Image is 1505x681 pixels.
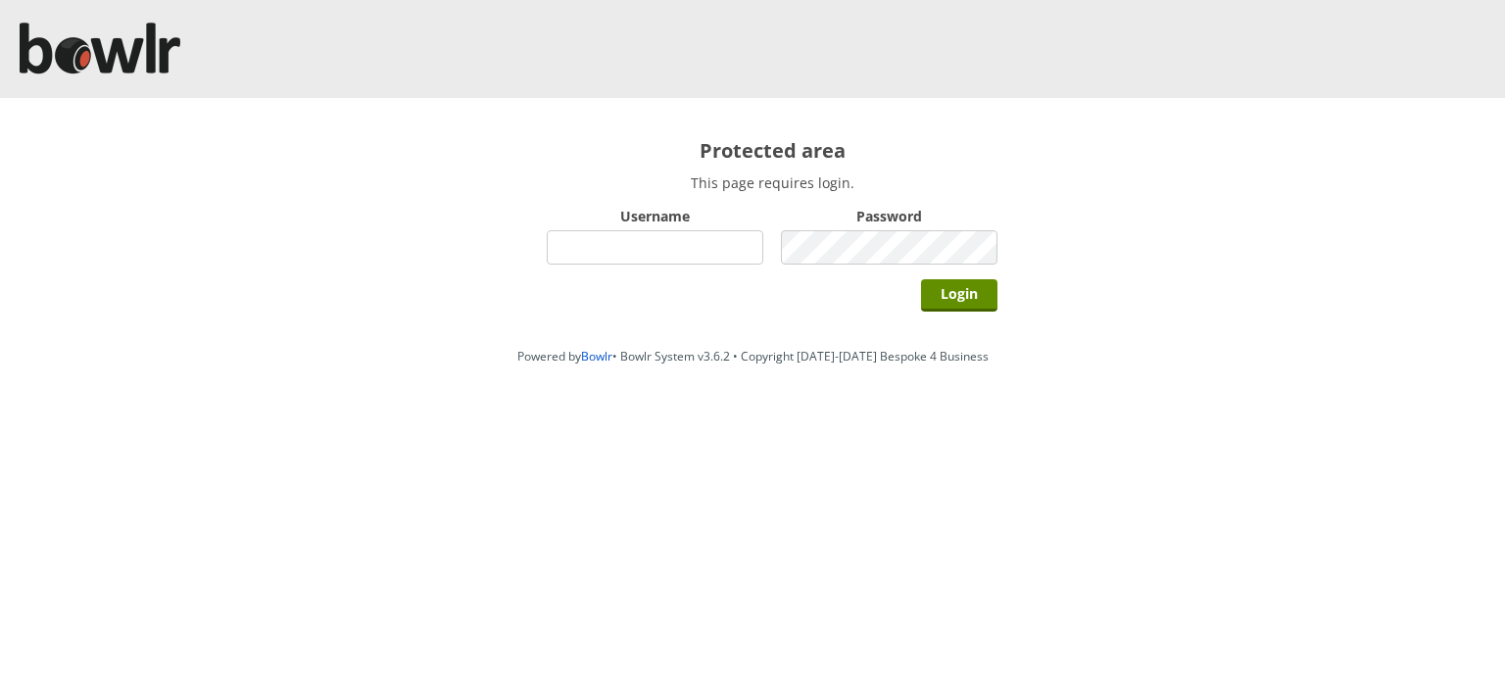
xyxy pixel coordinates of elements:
[547,137,997,164] h2: Protected area
[781,207,997,225] label: Password
[517,348,989,365] span: Powered by • Bowlr System v3.6.2 • Copyright [DATE]-[DATE] Bespoke 4 Business
[921,279,997,312] input: Login
[547,173,997,192] p: This page requires login.
[547,207,763,225] label: Username
[581,348,612,365] a: Bowlr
